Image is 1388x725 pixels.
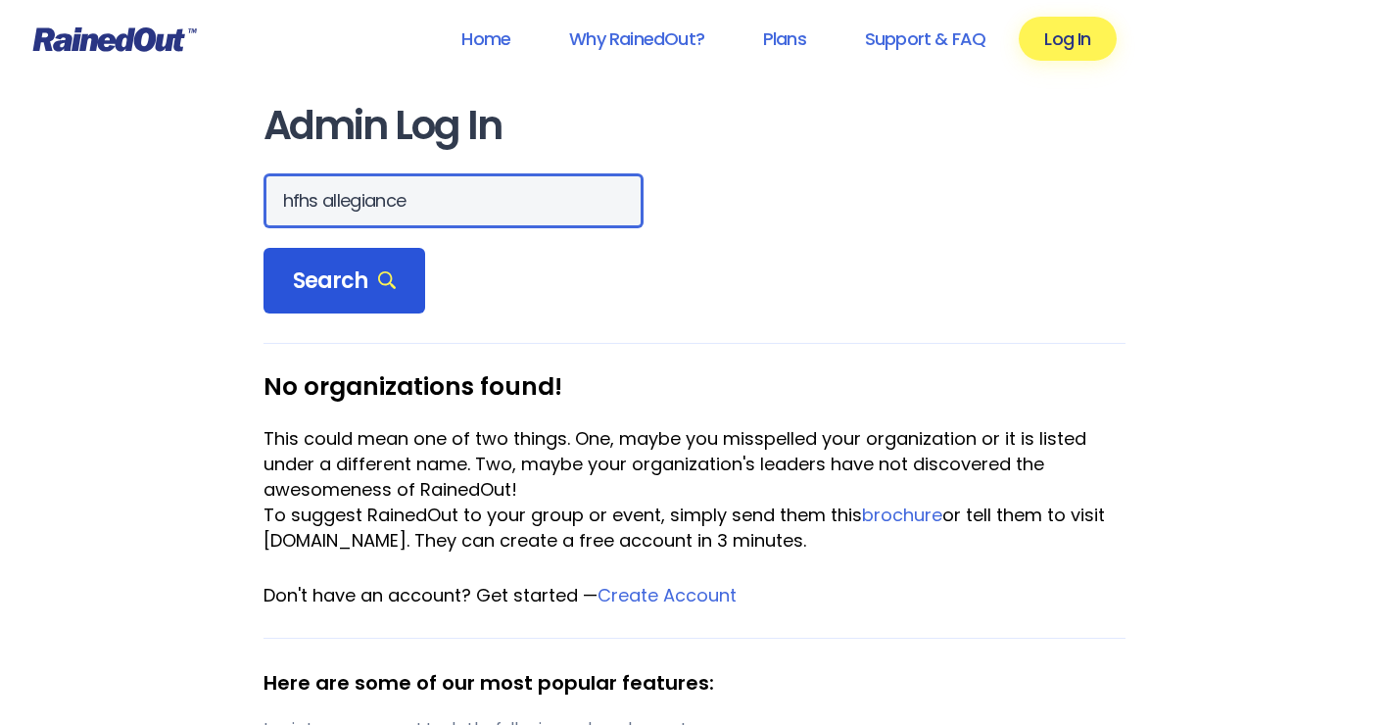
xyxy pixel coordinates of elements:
a: Home [436,17,536,61]
a: Why RainedOut? [544,17,730,61]
div: This could mean one of two things. One, maybe you misspelled your organization or it is listed un... [263,426,1125,503]
h3: No organizations found! [263,373,1125,400]
a: Log In [1019,17,1116,61]
div: Here are some of our most popular features: [263,668,1125,698]
h1: Admin Log In [263,104,1125,148]
a: Support & FAQ [839,17,1011,61]
a: brochure [862,503,942,527]
div: Search [263,248,426,314]
span: Search [293,267,397,295]
div: To suggest RainedOut to your group or event, simply send them this or tell them to visit [DOMAIN_... [263,503,1125,554]
a: Create Account [598,583,737,607]
input: Search Orgs… [263,173,644,228]
a: Plans [738,17,832,61]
